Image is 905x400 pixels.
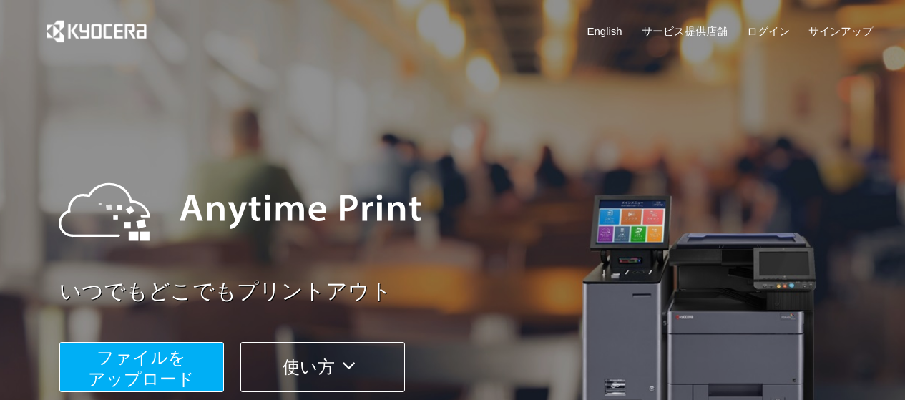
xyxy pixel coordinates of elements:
a: ログイン [747,24,790,39]
a: サインアップ [808,24,873,39]
span: ファイルを ​​アップロード [88,348,195,389]
button: ファイルを​​アップロード [59,342,224,392]
button: 使い方 [240,342,405,392]
a: サービス提供店舗 [642,24,728,39]
a: いつでもどこでもプリントアウト [59,276,882,307]
a: English [587,24,622,39]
